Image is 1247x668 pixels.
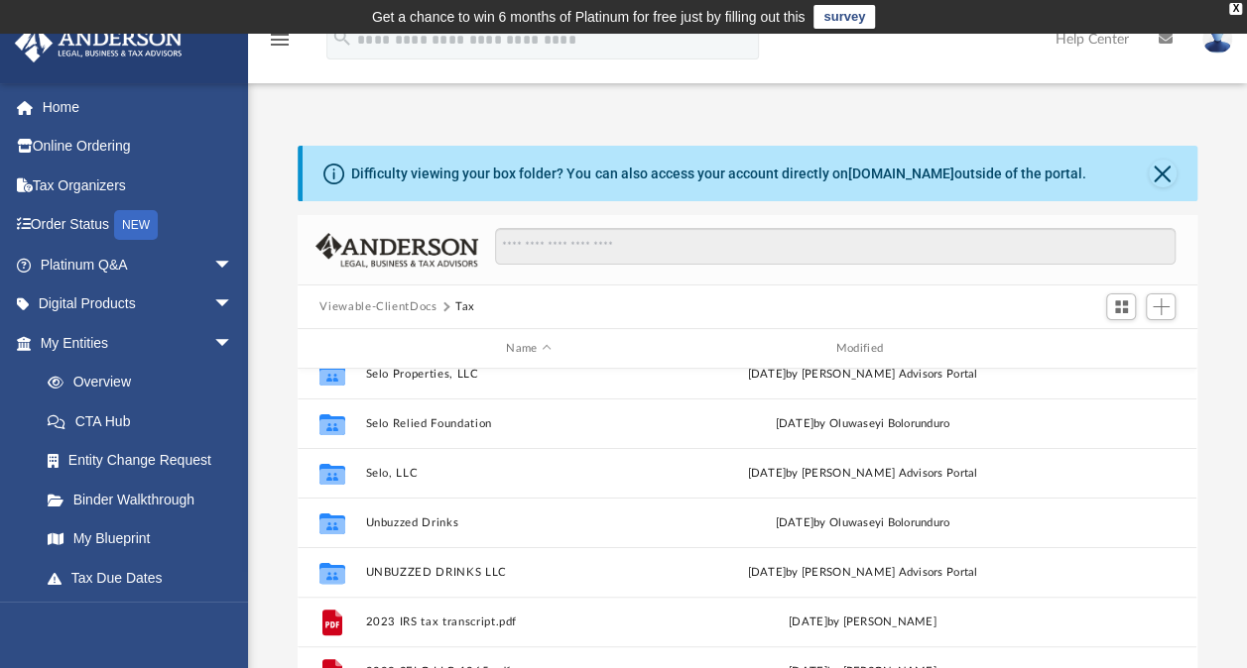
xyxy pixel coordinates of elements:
[495,228,1176,266] input: Search files and folders
[28,363,263,402] a: Overview
[1106,293,1136,321] button: Switch to Grid View
[213,598,253,638] span: arrow_drop_down
[1229,3,1242,15] div: close
[351,164,1085,184] div: Difficulty viewing your box folder? You can also access your account directly on outside of the p...
[9,24,188,62] img: Anderson Advisors Platinum Portal
[213,284,253,325] span: arrow_drop_down
[813,5,875,29] a: survey
[699,340,1026,358] div: Modified
[14,166,263,205] a: Tax Organizers
[213,245,253,285] span: arrow_drop_down
[14,598,253,637] a: My [PERSON_NAME] Teamarrow_drop_down
[28,480,263,519] a: Binder Walkthrough
[14,127,263,167] a: Online Ordering
[28,558,263,598] a: Tax Due Dates
[1149,160,1177,187] button: Close
[28,441,263,481] a: Entity Change Request
[1146,293,1176,321] button: Add
[268,38,292,52] a: menu
[331,27,353,49] i: search
[14,205,263,246] a: Order StatusNEW
[14,323,263,363] a: My Entitiesarrow_drop_down
[268,28,292,52] i: menu
[372,5,806,29] div: Get a chance to win 6 months of Platinum for free just by filling out this
[28,519,253,559] a: My Blueprint
[307,340,356,358] div: id
[14,87,263,127] a: Home
[365,340,691,358] div: Name
[455,298,475,316] button: Tax
[14,245,263,284] a: Platinum Q&Aarrow_drop_down
[1035,340,1174,358] div: id
[213,323,253,364] span: arrow_drop_down
[1202,25,1232,54] img: User Pic
[114,210,158,240] div: NEW
[14,284,263,324] a: Digital Productsarrow_drop_down
[847,166,953,181] a: [DOMAIN_NAME]
[28,401,263,441] a: CTA Hub
[319,298,436,316] button: Viewable-ClientDocs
